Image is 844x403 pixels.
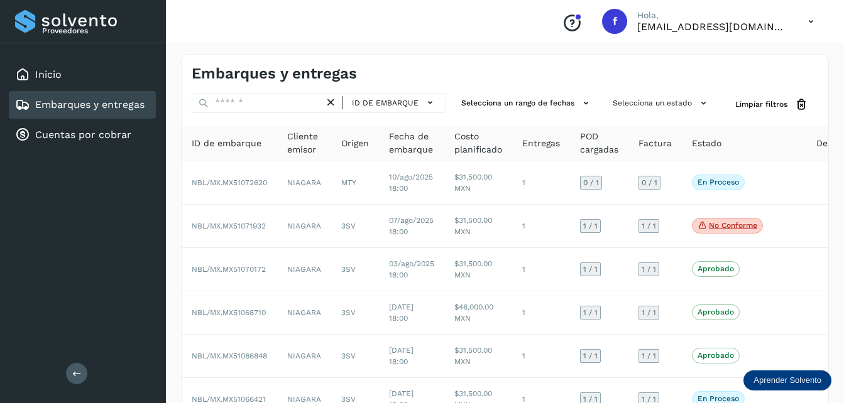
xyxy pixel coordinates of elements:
span: 1 / 1 [642,352,656,360]
span: NBL/MX.MX51072620 [192,178,267,187]
button: Selecciona un rango de fechas [456,93,598,114]
span: ID de embarque [352,97,419,109]
span: Origen [341,137,369,150]
span: ID de embarque [192,137,261,150]
span: 1 / 1 [583,266,598,273]
span: 07/ago/2025 18:00 [389,216,434,236]
span: NBL/MX.MX51068710 [192,308,266,317]
td: 1 [512,335,570,378]
button: Selecciona un estado [608,93,715,114]
p: Aprobado [698,308,734,316]
td: NIAGARA [277,248,331,291]
p: Hola, [637,10,788,21]
td: 1 [512,248,570,291]
button: Limpiar filtros [725,93,818,116]
td: NIAGARA [277,291,331,335]
span: 1 / 1 [583,352,598,360]
td: $31,500.00 MXN [444,205,512,248]
span: 0 / 1 [642,179,657,186]
span: 0 / 1 [583,179,599,186]
div: Embarques y entregas [9,91,156,119]
span: 1 / 1 [583,309,598,316]
span: NBL/MX.MX51066848 [192,352,267,360]
span: Cliente emisor [287,130,321,156]
td: NIAGARA [277,205,331,248]
td: $46,000.00 MXN [444,291,512,335]
span: NBL/MX.MX51071932 [192,222,266,230]
td: NIAGARA [277,161,331,205]
td: 1 [512,291,570,335]
span: Entregas [522,137,560,150]
span: 1 / 1 [583,395,598,403]
div: Cuentas por cobrar [9,121,156,149]
td: $31,500.00 MXN [444,335,512,378]
td: 3SV [331,205,379,248]
a: Embarques y entregas [35,99,145,110]
a: Cuentas por cobrar [35,129,131,141]
span: Estado [692,137,721,150]
span: 1 / 1 [642,222,656,230]
td: $31,500.00 MXN [444,248,512,291]
td: 1 [512,161,570,205]
span: NBL/MX.MX51070172 [192,265,266,274]
div: Aprender Solvento [743,370,831,390]
td: 3SV [331,248,379,291]
span: 1 / 1 [642,266,656,273]
td: 1 [512,205,570,248]
td: 3SV [331,291,379,335]
button: ID de embarque [348,94,441,112]
span: Fecha de embarque [389,130,434,156]
span: [DATE] 18:00 [389,303,414,323]
span: 03/ago/2025 18:00 [389,259,434,279]
p: Aprender Solvento [754,375,821,385]
p: facturacion@hcarga.com [637,21,788,33]
td: $31,500.00 MXN [444,161,512,205]
span: 10/ago/2025 18:00 [389,173,433,193]
p: Proveedores [42,26,151,35]
span: Limpiar filtros [735,99,787,110]
span: POD cargadas [580,130,618,156]
div: Inicio [9,61,156,89]
h4: Embarques y entregas [192,65,357,83]
span: 1 / 1 [642,395,656,403]
span: 1 / 1 [642,309,656,316]
td: 3SV [331,335,379,378]
p: Aprobado [698,264,734,273]
td: NIAGARA [277,335,331,378]
span: [DATE] 18:00 [389,346,414,366]
td: MTY [331,161,379,205]
p: No conforme [709,221,757,230]
span: Factura [638,137,672,150]
span: Costo planificado [454,130,502,156]
a: Inicio [35,68,62,80]
span: 1 / 1 [583,222,598,230]
p: Aprobado [698,351,734,360]
p: En proceso [698,178,739,186]
p: En proceso [698,394,739,403]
